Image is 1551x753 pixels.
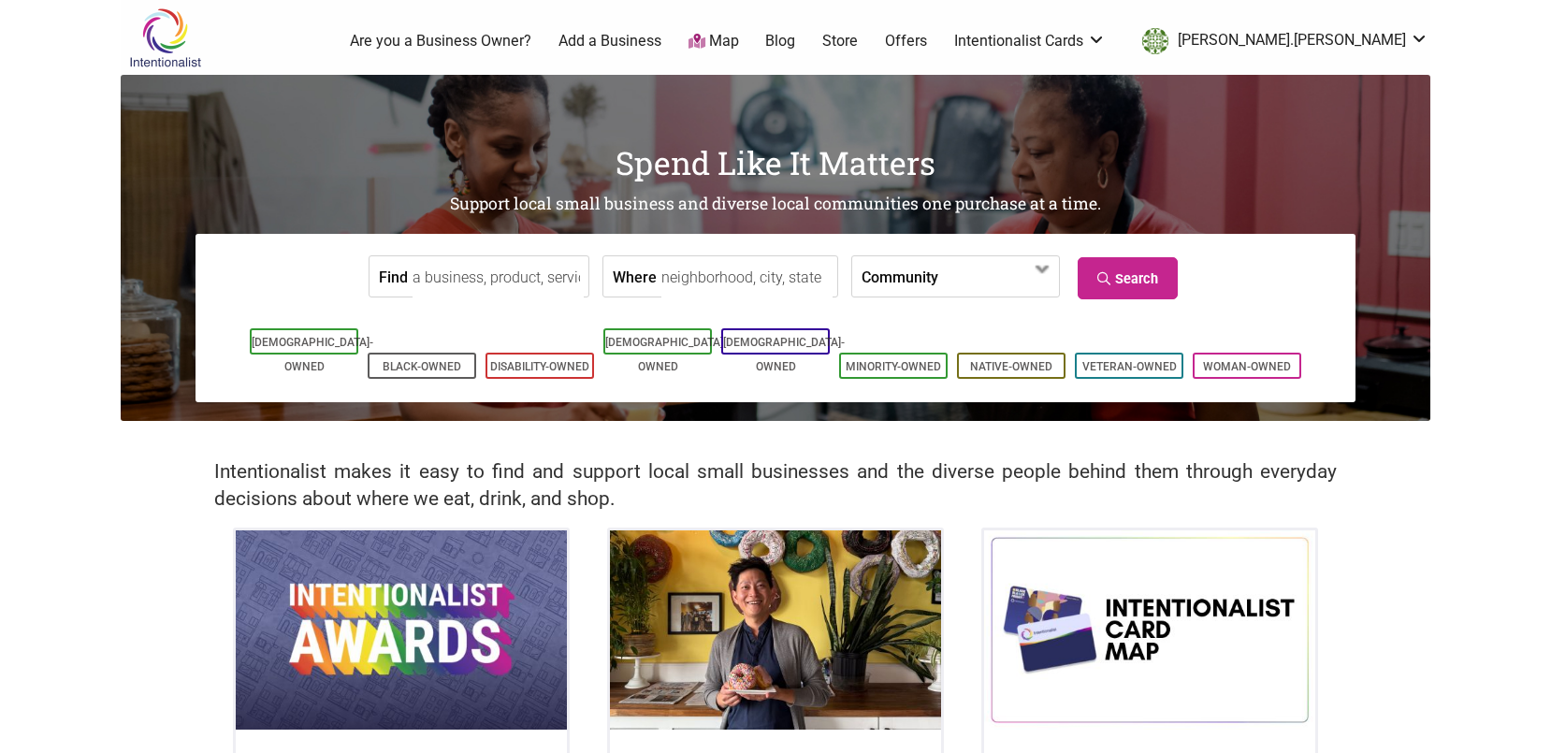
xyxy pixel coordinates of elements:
[610,530,941,729] img: King Donuts - Hong Chhuor
[689,31,739,52] a: Map
[1133,24,1428,58] li: britt.thorson
[954,31,1106,51] a: Intentionalist Cards
[723,336,845,373] a: [DEMOGRAPHIC_DATA]-Owned
[413,256,584,298] input: a business, product, service
[1203,360,1291,373] a: Woman-Owned
[846,360,941,373] a: Minority-Owned
[613,256,657,297] label: Where
[252,336,373,373] a: [DEMOGRAPHIC_DATA]-Owned
[121,193,1430,216] h2: Support local small business and diverse local communities one purchase at a time.
[822,31,858,51] a: Store
[862,256,938,297] label: Community
[1133,24,1428,58] a: [PERSON_NAME].[PERSON_NAME]
[605,336,727,373] a: [DEMOGRAPHIC_DATA]-Owned
[885,31,927,51] a: Offers
[121,7,210,68] img: Intentionalist
[379,256,408,297] label: Find
[984,530,1315,729] img: Intentionalist Card Map
[1078,257,1178,299] a: Search
[490,360,589,373] a: Disability-Owned
[970,360,1052,373] a: Native-Owned
[121,140,1430,185] h1: Spend Like It Matters
[558,31,661,51] a: Add a Business
[1082,360,1177,373] a: Veteran-Owned
[661,256,833,298] input: neighborhood, city, state
[765,31,795,51] a: Blog
[214,458,1337,513] h2: Intentionalist makes it easy to find and support local small businesses and the diverse people be...
[236,530,567,729] img: Intentionalist Awards
[350,31,531,51] a: Are you a Business Owner?
[383,360,461,373] a: Black-Owned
